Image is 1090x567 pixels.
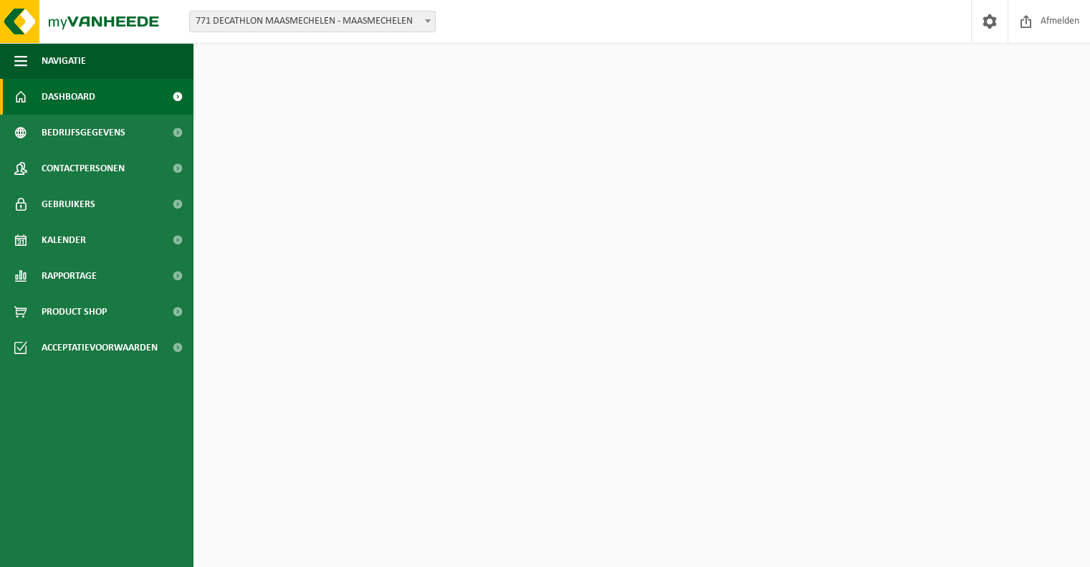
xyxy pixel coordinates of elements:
span: Product Shop [42,294,107,330]
span: Kalender [42,222,86,258]
span: Contactpersonen [42,151,125,186]
span: Navigatie [42,43,86,79]
span: Dashboard [42,79,95,115]
span: 771 DECATHLON MAASMECHELEN - MAASMECHELEN [190,11,435,32]
span: Rapportage [42,258,97,294]
span: 771 DECATHLON MAASMECHELEN - MAASMECHELEN [189,11,436,32]
span: Bedrijfsgegevens [42,115,125,151]
span: Acceptatievoorwaarden [42,330,158,366]
span: Gebruikers [42,186,95,222]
